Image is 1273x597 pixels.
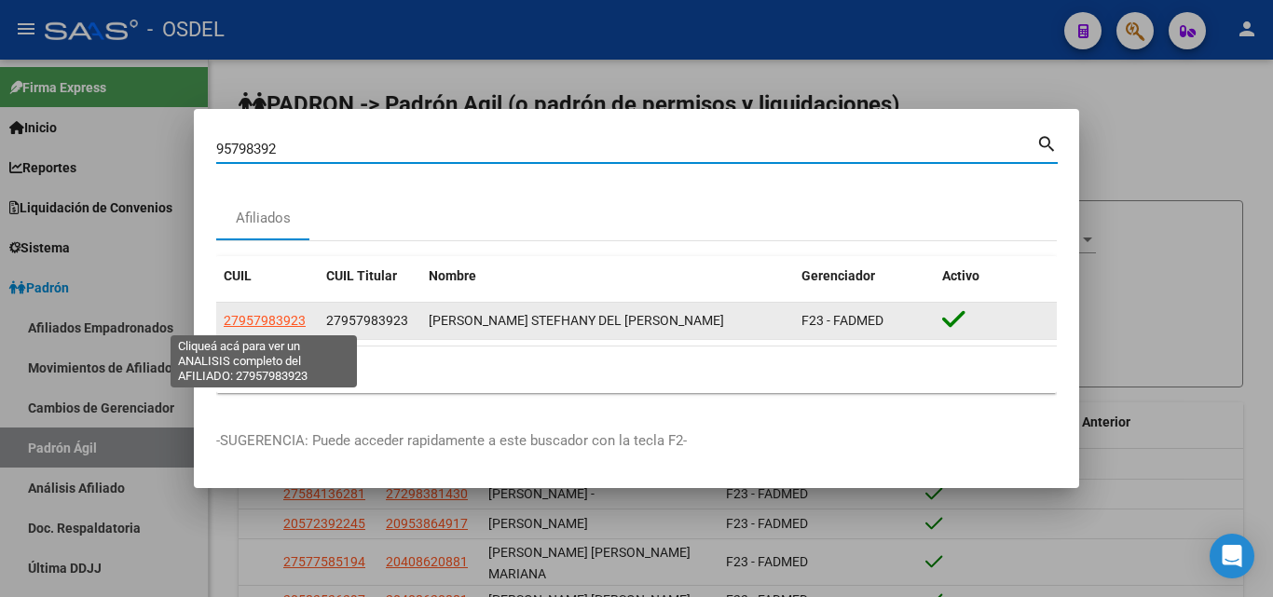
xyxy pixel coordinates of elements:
[326,268,397,283] span: CUIL Titular
[429,268,476,283] span: Nombre
[935,256,1057,296] datatable-header-cell: Activo
[794,256,935,296] datatable-header-cell: Gerenciador
[801,313,883,328] span: F23 - FADMED
[224,313,306,328] span: 27957983923
[1036,131,1058,154] mat-icon: search
[319,256,421,296] datatable-header-cell: CUIL Titular
[216,256,319,296] datatable-header-cell: CUIL
[429,310,787,332] div: [PERSON_NAME] STEFHANY DEL [PERSON_NAME]
[326,313,408,328] span: 27957983923
[216,346,1057,393] div: 1 total
[801,268,875,283] span: Gerenciador
[942,268,979,283] span: Activo
[421,256,794,296] datatable-header-cell: Nombre
[224,268,252,283] span: CUIL
[236,208,291,229] div: Afiliados
[1210,534,1254,578] div: Open Intercom Messenger
[216,430,1057,452] p: -SUGERENCIA: Puede acceder rapidamente a este buscador con la tecla F2-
